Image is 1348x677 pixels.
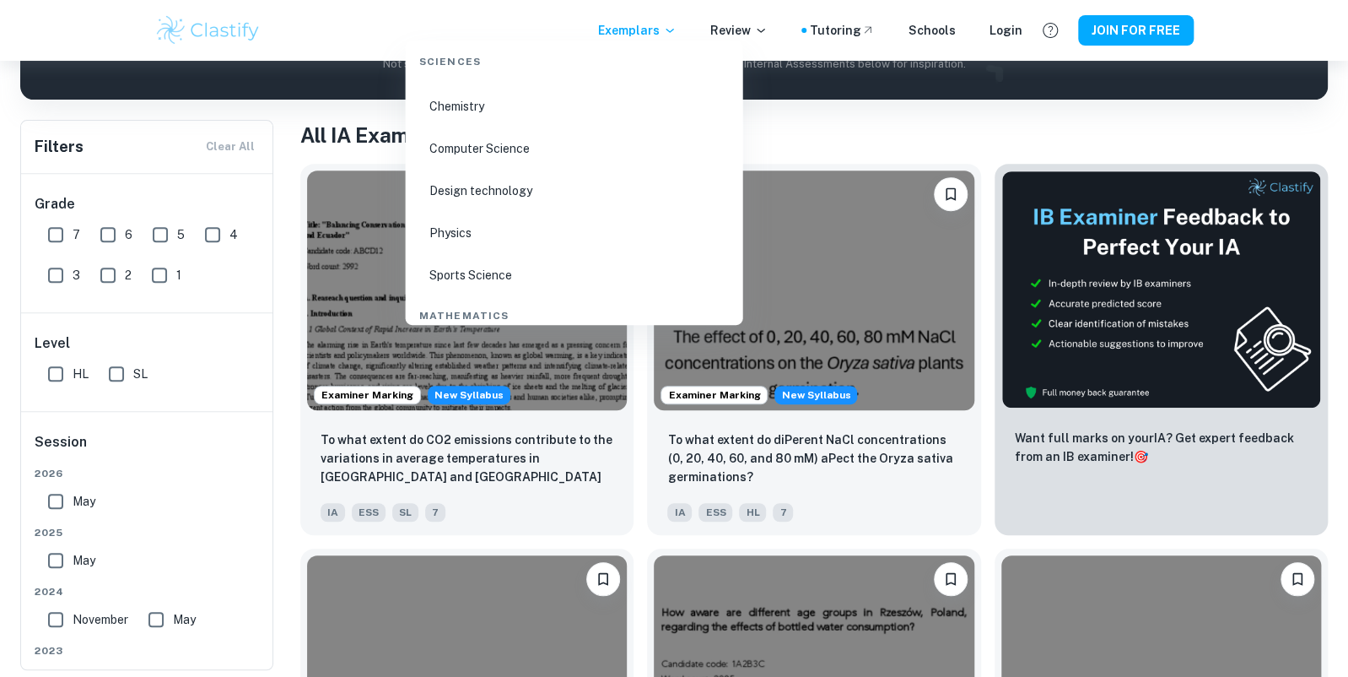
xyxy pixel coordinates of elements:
a: ThumbnailWant full marks on yourIA? Get expert feedback from an IB examiner! [995,164,1328,535]
span: May [173,610,196,629]
span: New Syllabus [428,386,510,404]
button: Please log in to bookmark exemplars [934,562,968,596]
span: 2 [125,266,132,284]
span: SL [133,365,148,383]
span: ESS [698,503,732,522]
a: Examiner MarkingStarting from the May 2026 session, the ESS IA requirements have changed. We crea... [647,164,980,535]
button: JOIN FOR FREE [1078,15,1194,46]
h6: Filters [35,135,84,159]
img: Thumbnail [1001,171,1321,409]
button: Please log in to bookmark exemplars [586,562,620,596]
span: ESS [352,503,386,522]
a: Login [989,21,1022,40]
h1: All IA Examples [300,120,1328,150]
span: 1 [176,266,181,284]
div: Mathematics [412,295,736,330]
div: Starting from the May 2026 session, the ESS IA requirements have changed. We created this exempla... [774,386,857,404]
h6: Grade [35,194,261,214]
img: ESS IA example thumbnail: To what extent do CO2 emissions contribu [307,171,627,410]
p: Review [710,21,768,40]
button: Help and Feedback [1036,16,1065,45]
span: 2024 [35,584,261,599]
h6: Level [35,333,261,354]
span: 2023 [35,643,261,658]
span: May [73,492,95,511]
span: 4 [229,225,238,244]
span: 7 [773,503,793,522]
span: 🎯 [1134,450,1148,463]
span: New Syllabus [774,386,857,404]
span: November [73,610,128,629]
li: Chemistry [412,87,736,126]
span: HL [73,365,89,383]
h6: Session [35,432,261,466]
span: 2026 [35,466,261,481]
span: HL [739,503,766,522]
img: Clastify logo [154,14,262,47]
div: Sciences [412,41,736,76]
span: 6 [125,225,132,244]
button: Please log in to bookmark exemplars [1281,562,1314,596]
p: To what extent do diPerent NaCl concentrations (0, 20, 40, 60, and 80 mM) aPect the Oryza sativa ... [667,431,960,486]
span: 5 [177,225,185,244]
span: 2025 [35,525,261,540]
a: Schools [909,21,956,40]
p: Not sure what to search for? You can always look through our example Internal Assessments below f... [34,56,1314,73]
span: IA [321,503,345,522]
div: Starting from the May 2026 session, the ESS IA requirements have changed. We created this exempla... [428,386,510,404]
li: Design technology [412,171,736,210]
span: SL [392,503,418,522]
p: Exemplars [598,21,677,40]
p: To what extent do CO2 emissions contribute to the variations in average temperatures in Indonesia... [321,431,613,488]
span: Examiner Marking [315,387,420,403]
span: 7 [425,503,445,522]
button: Please log in to bookmark exemplars [934,177,968,211]
span: May [73,551,95,570]
a: Examiner MarkingStarting from the May 2026 session, the ESS IA requirements have changed. We crea... [300,164,634,535]
li: Computer Science [412,129,736,168]
li: Physics [412,214,736,252]
span: IA [667,503,692,522]
span: 3 [73,266,80,284]
img: ESS IA example thumbnail: To what extent do diPerent NaCl concentr [654,171,973,410]
p: Want full marks on your IA ? Get expert feedback from an IB examiner! [1015,429,1308,466]
a: Tutoring [810,21,875,40]
li: Sports Science [412,256,736,295]
span: 7 [73,225,80,244]
span: Examiner Marking [661,387,767,403]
